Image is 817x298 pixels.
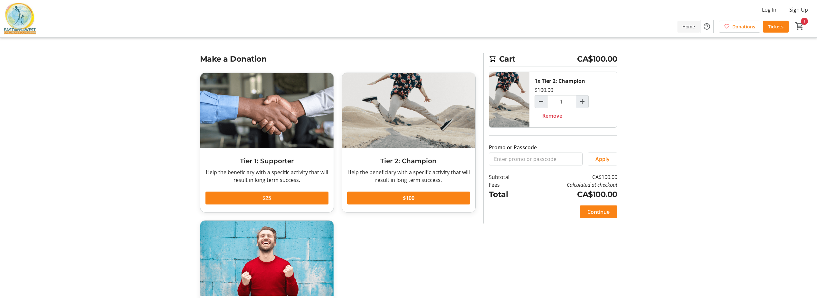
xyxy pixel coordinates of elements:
[526,181,617,189] td: Calculated at checkout
[762,6,776,14] span: Log In
[403,194,414,202] span: $100
[489,144,537,151] label: Promo or Passcode
[677,21,700,33] a: Home
[200,221,334,296] img: Tier 3: Super Hero
[757,5,782,15] button: Log In
[682,23,695,30] span: Home
[719,21,760,33] a: Donations
[489,53,617,66] h2: Cart
[588,153,617,165] button: Apply
[732,23,755,30] span: Donations
[526,173,617,181] td: CA$100.00
[784,5,813,15] button: Sign Up
[262,194,271,202] span: $25
[535,86,553,94] div: $100.00
[489,181,526,189] td: Fees
[200,73,334,148] img: Tier 1: Supporter
[542,112,562,120] span: Remove
[489,189,526,200] td: Total
[347,192,470,204] button: $100
[587,208,610,216] span: Continue
[763,21,789,33] a: Tickets
[789,6,808,14] span: Sign Up
[577,53,617,65] span: CA$100.00
[205,192,328,204] button: $25
[489,72,529,127] img: Tier 2: Champion
[200,53,476,65] h2: Make a Donation
[205,156,328,166] h3: Tier 1: Supporter
[595,155,610,163] span: Apply
[205,168,328,184] div: Help the beneficiary with a specific activity that will result in long term success.
[526,189,617,200] td: CA$100.00
[794,20,805,32] button: Cart
[342,73,475,148] img: Tier 2: Champion
[489,153,583,165] input: Enter promo or passcode
[576,95,588,108] button: Increment by one
[535,77,585,85] div: 1x Tier 2: Champion
[4,3,36,35] img: East Meets West Children's Foundation's Logo
[768,23,784,30] span: Tickets
[547,95,576,108] input: Tier 2: Champion Quantity
[535,109,570,122] button: Remove
[347,156,470,166] h3: Tier 2: Champion
[347,168,470,184] div: Help the beneficiary with a specific activity that will result in long term success.
[580,205,617,218] button: Continue
[700,20,713,33] button: Help
[489,173,526,181] td: Subtotal
[535,95,547,108] button: Decrement by one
